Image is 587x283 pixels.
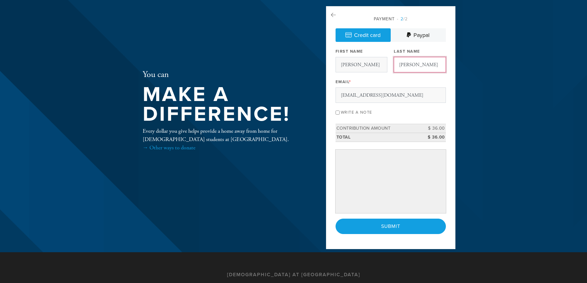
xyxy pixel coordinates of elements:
[391,28,446,42] a: Paypal
[336,28,391,42] a: Credit card
[418,133,446,142] td: $ 36.00
[143,70,306,80] h2: You can
[397,16,408,22] span: /2
[341,110,372,115] label: Write a note
[336,219,446,234] input: Submit
[143,127,306,152] div: Every dollar you give helps provide a home away from home for [DEMOGRAPHIC_DATA] students at [GEO...
[336,49,363,54] label: First Name
[418,124,446,133] td: $ 36.00
[336,79,351,85] label: Email
[227,272,360,278] h3: [DEMOGRAPHIC_DATA] at [GEOGRAPHIC_DATA]
[143,85,306,124] h1: Make a Difference!
[337,151,445,212] iframe: Secure payment input frame
[336,133,418,142] td: Total
[394,49,420,54] label: Last Name
[143,144,195,151] a: → Other ways to donate
[336,124,418,133] td: Contribution Amount
[349,79,351,84] span: This field is required.
[336,16,446,22] div: Payment
[401,16,403,22] span: 2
